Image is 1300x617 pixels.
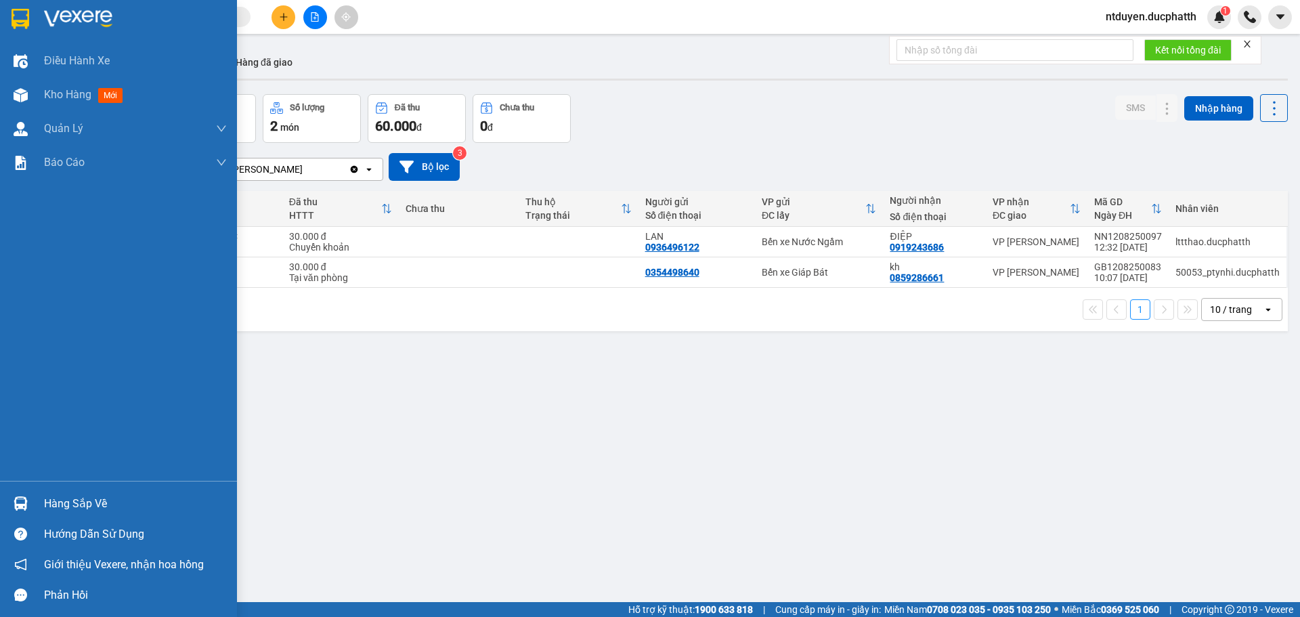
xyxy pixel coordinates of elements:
svg: open [1263,304,1274,315]
input: Nhập số tổng đài [896,39,1133,61]
div: kh [890,261,978,272]
span: close [1242,39,1252,49]
div: Đã thu [395,103,420,112]
th: Toggle SortBy [1087,191,1169,227]
div: Ngày ĐH [1094,210,1151,221]
div: Bến xe Giáp Bát [762,267,876,278]
button: Kết nối tổng đài [1144,39,1232,61]
div: Số điện thoại [890,211,978,222]
span: message [14,589,27,601]
div: Phản hồi [44,585,227,605]
div: Hàng sắp về [44,494,227,514]
span: | [763,602,765,617]
span: file-add [310,12,320,22]
th: Toggle SortBy [282,191,399,227]
th: Toggle SortBy [986,191,1087,227]
span: notification [14,558,27,571]
img: warehouse-icon [14,122,28,136]
svg: open [364,164,374,175]
span: Báo cáo [44,154,85,171]
img: phone-icon [1244,11,1256,23]
span: Kết nối tổng đài [1155,43,1221,58]
div: 0354498640 [645,267,699,278]
div: Chưa thu [500,103,534,112]
div: Đã thu [289,196,381,207]
strong: 0708 023 035 - 0935 103 250 [927,604,1051,615]
span: Cung cấp máy in - giấy in: [775,602,881,617]
button: SMS [1115,95,1156,120]
div: VP [PERSON_NAME] [993,236,1081,247]
span: Kho hàng [44,88,91,101]
span: caret-down [1274,11,1286,23]
span: Miền Bắc [1062,602,1159,617]
img: warehouse-icon [14,88,28,102]
img: solution-icon [14,156,28,170]
span: đ [487,122,493,133]
svg: Clear value [349,164,360,175]
div: 30.000 đ [289,261,392,272]
div: ĐIỆP [890,231,978,242]
div: lttthao.ducphatth [1175,236,1280,247]
sup: 3 [453,146,467,160]
div: LAN [645,231,748,242]
div: 0919243686 [890,242,944,253]
button: plus [272,5,295,29]
div: Người nhận [890,195,978,206]
strong: 1900 633 818 [695,604,753,615]
img: warehouse-icon [14,54,28,68]
span: Quản Lý [44,120,83,137]
button: Hàng đã giao [225,46,303,79]
button: Nhập hàng [1184,96,1253,121]
button: Số lượng2món [263,94,361,143]
div: Chuyển khoản [289,242,392,253]
div: VP [PERSON_NAME] [993,267,1081,278]
span: Giới thiệu Vexere, nhận hoa hồng [44,556,204,573]
button: file-add [303,5,327,29]
div: VP gửi [762,196,865,207]
span: 2 [270,118,278,134]
div: Nhân viên [1175,203,1280,214]
button: 1 [1130,299,1150,320]
span: mới [98,88,123,103]
span: question-circle [14,528,27,540]
div: Số điện thoại [645,210,748,221]
div: ĐC lấy [762,210,865,221]
span: ntduyen.ducphatth [1095,8,1207,25]
div: 10:07 [DATE] [1094,272,1162,283]
img: icon-new-feature [1213,11,1226,23]
span: plus [279,12,288,22]
div: 50053_ptynhi.ducphatth [1175,267,1280,278]
div: 0936496122 [645,242,699,253]
div: GB1208250083 [1094,261,1162,272]
div: Người gửi [645,196,748,207]
span: 1 [1223,6,1228,16]
div: Mã GD [1094,196,1151,207]
div: VP nhận [993,196,1070,207]
div: HTTT [289,210,381,221]
div: 30.000 đ [289,231,392,242]
span: copyright [1225,605,1234,614]
div: VP [PERSON_NAME] [216,163,303,176]
div: ĐC giao [993,210,1070,221]
div: 10 / trang [1210,303,1252,316]
span: aim [341,12,351,22]
strong: 0369 525 060 [1101,604,1159,615]
div: Bến xe Nước Ngầm [762,236,876,247]
div: NN1208250097 [1094,231,1162,242]
div: Thu hộ [525,196,621,207]
span: | [1169,602,1171,617]
span: down [216,157,227,168]
button: caret-down [1268,5,1292,29]
span: ⚪️ [1054,607,1058,612]
div: Chưa thu [406,203,512,214]
div: 12:32 [DATE] [1094,242,1162,253]
img: logo-vxr [12,9,29,29]
button: Bộ lọc [389,153,460,181]
button: Đã thu60.000đ [368,94,466,143]
span: 0 [480,118,487,134]
input: Selected VP Hoằng Kim. [304,163,305,176]
button: Chưa thu0đ [473,94,571,143]
div: Trạng thái [525,210,621,221]
div: Tại văn phòng [289,272,392,283]
th: Toggle SortBy [755,191,883,227]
